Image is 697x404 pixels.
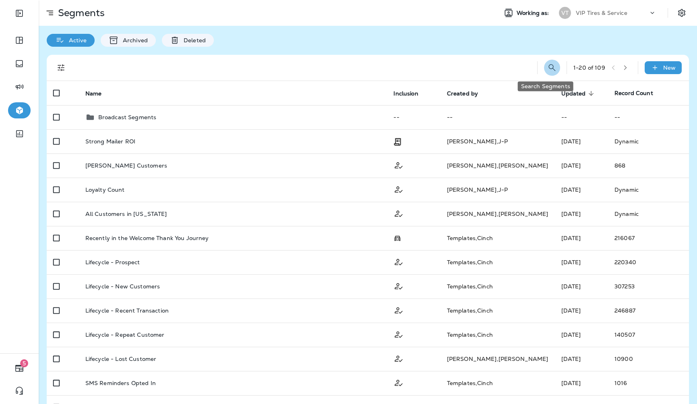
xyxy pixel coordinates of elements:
span: Name [85,90,102,97]
span: Inclusion [393,90,418,97]
span: Customer Only [393,379,404,386]
p: Loyalty Count [85,186,125,193]
p: Lifecycle - Repeat Customer [85,331,165,338]
td: -- [441,105,555,129]
td: 1016 [608,371,689,395]
td: Templates , Cinch [441,298,555,323]
td: [DATE] [555,129,608,153]
p: New [663,64,676,71]
td: 10900 [608,347,689,371]
td: [PERSON_NAME] , J-P [441,178,555,202]
span: Inclusion [393,90,428,97]
span: Customer Only [393,209,404,217]
td: [DATE] [555,347,608,371]
td: -- [608,105,689,129]
td: [PERSON_NAME] , [PERSON_NAME] [441,347,555,371]
td: Templates , Cinch [441,250,555,274]
td: Templates , Cinch [441,371,555,395]
span: Created by [447,90,488,97]
td: Templates , Cinch [441,274,555,298]
span: Customer Only [393,161,404,168]
button: Search Segments [544,60,560,76]
p: All Customers in [US_STATE] [85,211,167,217]
span: 5 [20,359,28,367]
span: Customer Only [393,330,404,338]
td: 216067 [608,226,689,250]
span: Customer Only [393,185,404,193]
p: Archived [119,37,148,44]
td: 140507 [608,323,689,347]
div: Search Segments [518,81,573,91]
p: Lifecycle - Prospect [85,259,140,265]
td: Dynamic [608,178,689,202]
td: 246887 [608,298,689,323]
p: Recently in the Welcome Thank You Journey [85,235,209,241]
td: Templates , Cinch [441,226,555,250]
button: Filters [53,60,69,76]
td: [PERSON_NAME] , [PERSON_NAME] [441,153,555,178]
span: Possession [393,234,401,241]
td: Templates , Cinch [441,323,555,347]
span: Record Count [614,89,653,97]
p: Lifecycle - Recent Transaction [85,307,169,314]
td: [DATE] [555,153,608,178]
td: Dynamic [608,129,689,153]
td: [DATE] [555,202,608,226]
td: [PERSON_NAME] , J-P [441,129,555,153]
span: Customer Only [393,282,404,289]
td: [DATE] [555,371,608,395]
td: [DATE] [555,323,608,347]
p: Lifecycle - New Customers [85,283,160,290]
p: Lifecycle - Lost Customer [85,356,157,362]
button: 5 [8,360,31,376]
div: VT [559,7,571,19]
span: Created by [447,90,478,97]
td: [DATE] [555,274,608,298]
span: Updated [561,90,596,97]
span: Customer Only [393,258,404,265]
p: Broadcast Segments [98,114,157,120]
td: -- [555,105,608,129]
button: Settings [674,6,689,20]
p: [PERSON_NAME] Customers [85,162,167,169]
span: Customer Only [393,306,404,313]
span: Working as: [517,10,551,17]
span: Updated [561,90,586,97]
td: -- [387,105,440,129]
span: Customer Only [393,354,404,362]
td: [DATE] [555,178,608,202]
p: Strong Mailer ROI [85,138,135,145]
span: Name [85,90,112,97]
td: [DATE] [555,226,608,250]
td: [PERSON_NAME] , [PERSON_NAME] [441,202,555,226]
button: Expand Sidebar [8,5,31,21]
td: [DATE] [555,298,608,323]
span: Transaction [393,137,401,145]
p: SMS Reminders Opted In [85,380,156,386]
td: Dynamic [608,202,689,226]
td: 220340 [608,250,689,274]
p: Segments [55,7,105,19]
div: 1 - 20 of 109 [573,64,605,71]
td: [DATE] [555,250,608,274]
td: 307253 [608,274,689,298]
td: 868 [608,153,689,178]
p: Deleted [180,37,206,44]
p: VIP Tires & Service [576,10,627,16]
p: Active [65,37,87,44]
